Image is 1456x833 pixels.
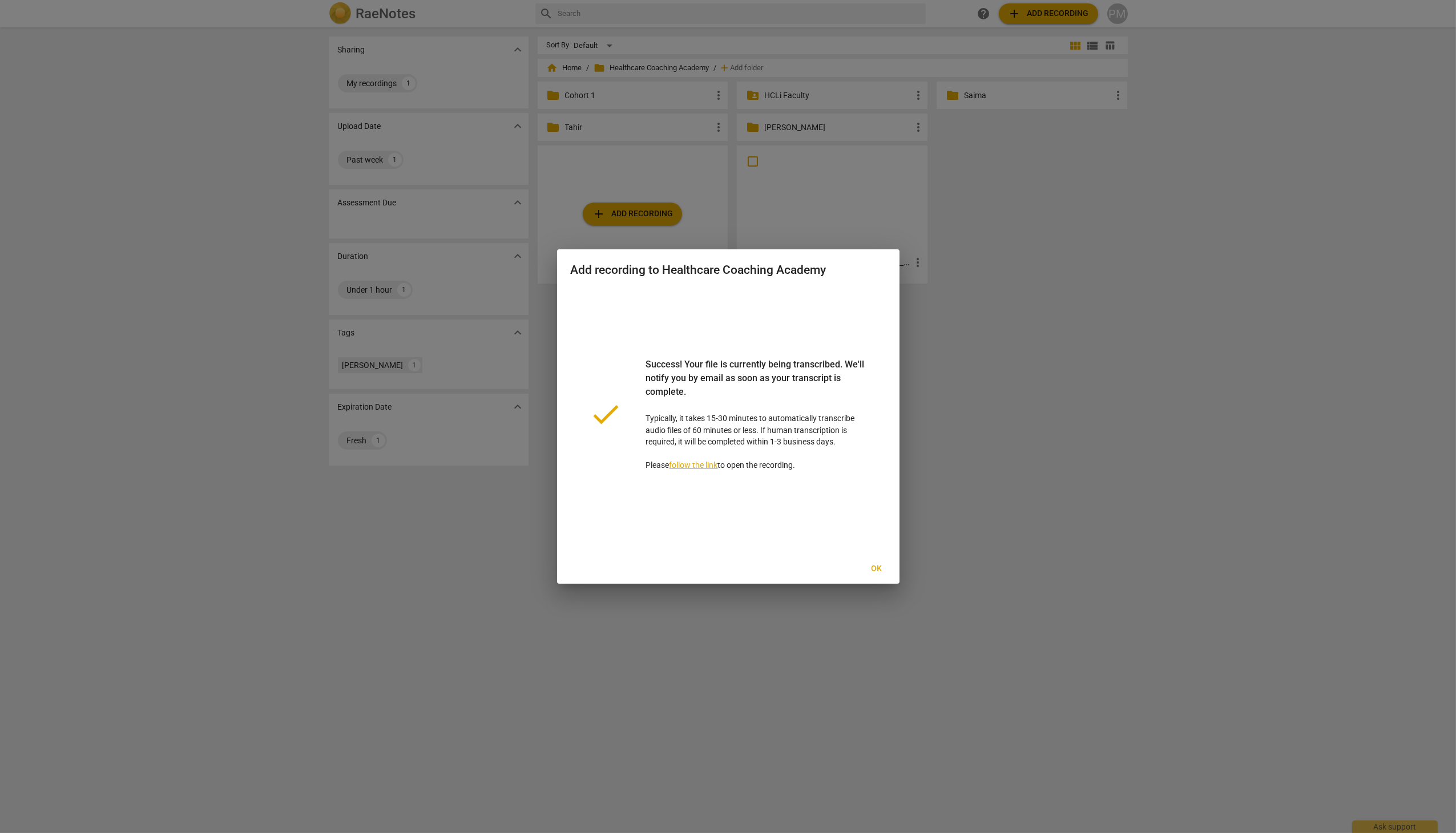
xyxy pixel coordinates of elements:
p: Typically, it takes 15-30 minutes to automatically transcribe audio files of 60 minutes or less. ... [646,358,868,471]
button: Ok [858,559,895,579]
div: Success! Your file is currently being transcribed. We'll notify you by email as soon as your tran... [646,358,868,413]
span: done [589,397,623,431]
h2: Add recording to Healthcare Coaching Academy [571,263,886,277]
span: Ok [868,563,886,575]
a: follow the link [669,460,718,470]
